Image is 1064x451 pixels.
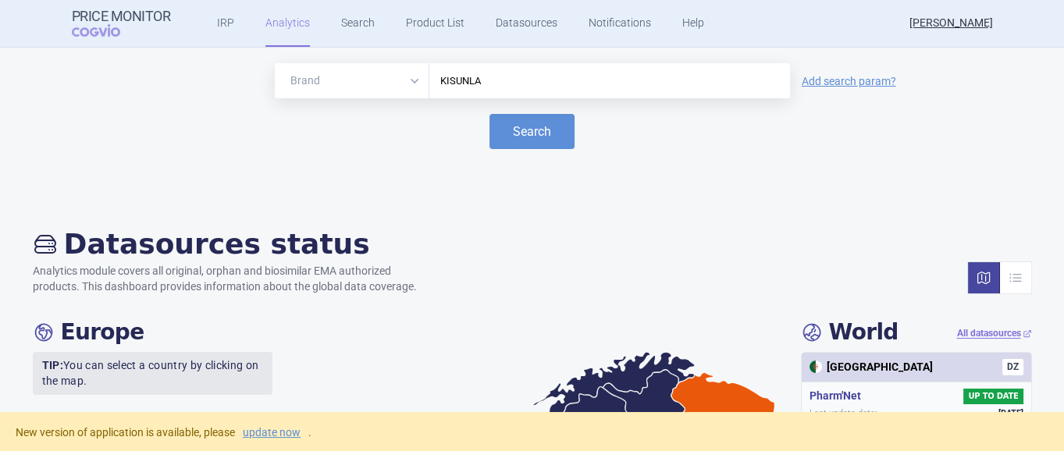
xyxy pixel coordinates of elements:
span: New version of application is available, please . [16,426,311,439]
span: COGVIO [72,24,142,37]
h2: Datasources status [33,227,432,261]
a: Add search param? [802,76,896,87]
h4: Europe [33,319,144,346]
h4: World [801,319,899,346]
a: All datasources [957,327,1032,340]
img: Algeria [810,360,822,373]
h5: Pharm'Net [810,389,867,404]
span: [DATE] [998,407,1023,419]
button: Search [489,114,575,149]
span: Last update date: [810,407,877,419]
a: Price MonitorCOGVIO [72,9,171,38]
span: DZ [1002,359,1023,375]
div: [GEOGRAPHIC_DATA] [810,360,933,375]
a: update now [243,427,301,438]
strong: Price Monitor [72,9,171,24]
strong: TIP: [42,359,63,371]
p: You can select a country by clicking on the map. [33,352,273,395]
p: Analytics module covers all original, orphan and biosimilar EMA authorized products. This dashboa... [33,264,432,294]
span: UP TO DATE [963,389,1023,404]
